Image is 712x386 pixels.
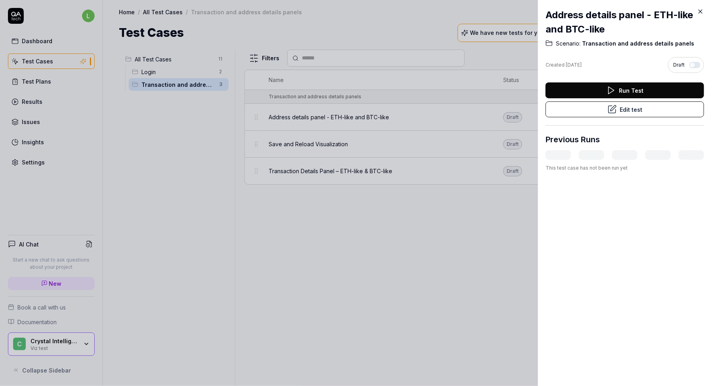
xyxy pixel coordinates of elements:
[546,164,704,172] div: This test case has not been run yet
[566,62,582,68] time: [DATE]
[580,40,694,48] span: Transaction and address details panels
[556,40,580,48] span: Scenario:
[546,8,704,36] h2: Address details panel - ETH-like and BTC-like
[673,61,685,69] span: Draft
[546,134,600,145] h3: Previous Runs
[546,101,704,117] button: Edit test
[546,82,704,98] button: Run Test
[546,61,582,69] div: Created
